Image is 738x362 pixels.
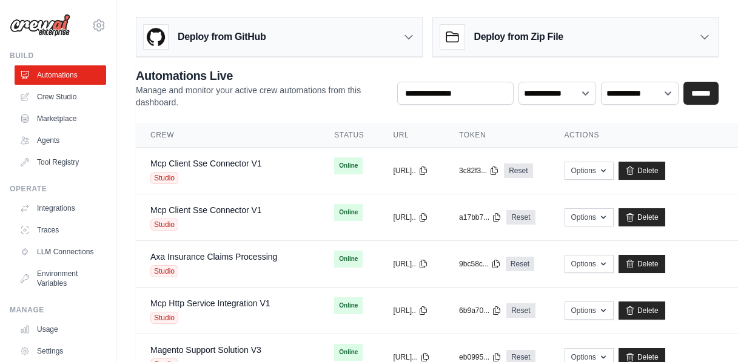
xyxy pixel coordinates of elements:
[10,184,106,194] div: Operate
[619,162,665,180] a: Delete
[10,305,106,315] div: Manage
[15,131,106,150] a: Agents
[320,123,378,148] th: Status
[150,345,261,355] a: Magento Support Solution V3
[150,252,277,262] a: Axa Insurance Claims Processing
[334,157,363,174] span: Online
[150,265,178,277] span: Studio
[506,210,535,225] a: Reset
[150,312,178,324] span: Studio
[150,205,262,215] a: Mcp Client Sse Connector V1
[15,320,106,339] a: Usage
[506,303,535,318] a: Reset
[444,123,549,148] th: Token
[136,123,320,148] th: Crew
[565,162,614,180] button: Options
[459,212,502,222] button: a17bb7...
[15,109,106,128] a: Marketplace
[15,264,106,293] a: Environment Variables
[150,219,178,231] span: Studio
[565,301,614,320] button: Options
[15,87,106,107] a: Crew Studio
[619,301,665,320] a: Delete
[474,30,563,44] h3: Deploy from Zip File
[144,25,168,49] img: GitHub Logo
[334,251,363,268] span: Online
[459,352,502,362] button: eb0995...
[565,208,614,226] button: Options
[459,306,502,315] button: 6b9a70...
[10,14,70,37] img: Logo
[15,242,106,262] a: LLM Connections
[15,220,106,240] a: Traces
[334,297,363,314] span: Online
[378,123,444,148] th: URL
[136,84,387,108] p: Manage and monitor your active crew automations from this dashboard.
[10,51,106,61] div: Build
[15,341,106,361] a: Settings
[178,30,266,44] h3: Deploy from GitHub
[619,255,665,273] a: Delete
[334,204,363,221] span: Online
[459,259,501,269] button: 9bc58c...
[136,67,387,84] h2: Automations Live
[150,159,262,168] a: Mcp Client Sse Connector V1
[619,208,665,226] a: Delete
[15,153,106,172] a: Tool Registry
[15,65,106,85] a: Automations
[506,257,534,271] a: Reset
[150,298,270,308] a: Mcp Http Service Integration V1
[504,163,532,178] a: Reset
[15,199,106,218] a: Integrations
[334,344,363,361] span: Online
[565,255,614,273] button: Options
[150,172,178,184] span: Studio
[459,166,499,176] button: 3c82f3...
